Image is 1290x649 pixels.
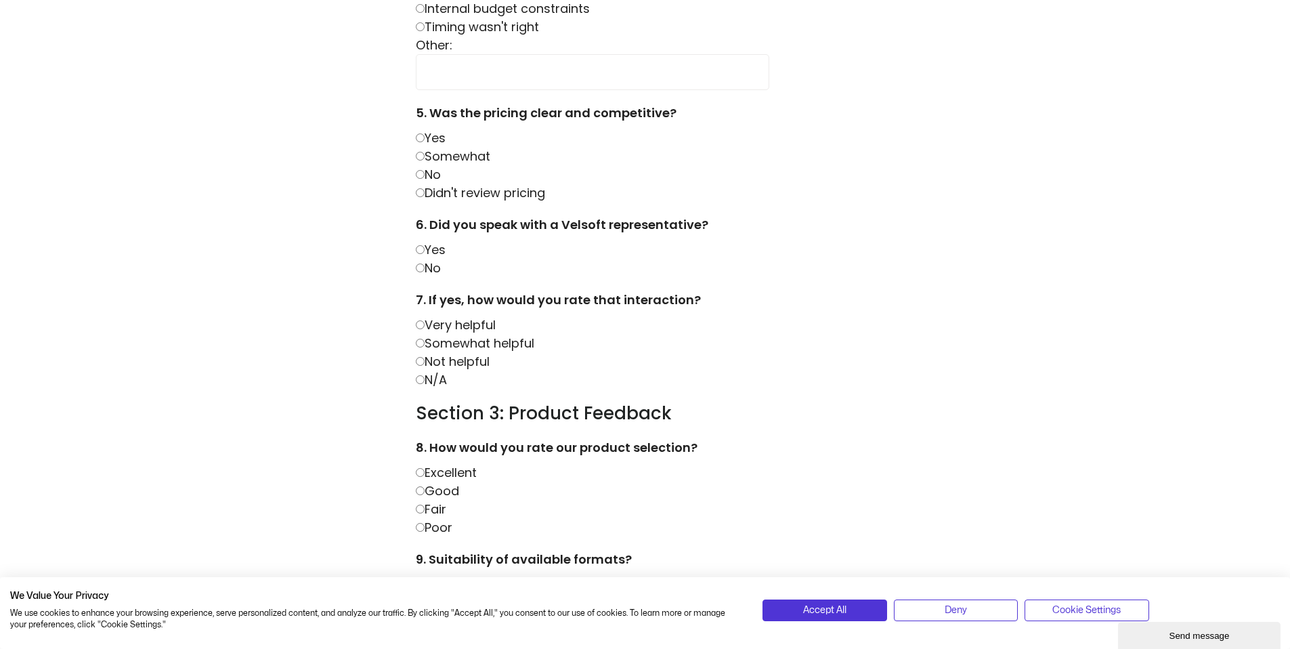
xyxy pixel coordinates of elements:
span: Cookie Settings [1052,603,1121,618]
input: Poor [416,523,425,532]
input: Excellent [416,468,425,477]
label: Somewhat helpful [416,335,534,352]
label: Not helpful [416,353,490,370]
label: Poor [416,519,452,536]
label: No [416,166,441,183]
label: Fair [416,501,446,518]
label: Didn't review pricing [416,184,545,201]
span: Accept All [803,603,846,618]
input: Timing wasn't right [416,22,425,31]
iframe: chat widget [1118,619,1283,649]
label: Good [416,482,459,499]
p: We use cookies to enhance your browsing experience, serve personalized content, and analyze our t... [10,608,742,631]
label: 9. Suitability of available formats? [416,550,875,575]
input: Internal budget constraints [416,4,425,13]
h2: We Value Your Privacy [10,590,742,602]
input: No [416,170,425,179]
label: Excellent [416,464,477,481]
label: 5. Was the pricing clear and competitive? [416,104,875,129]
label: Somewhat [416,148,490,165]
input: Good [416,486,425,495]
label: Yes [416,129,446,146]
label: Yes [416,241,446,258]
label: Timing wasn't right [416,18,539,35]
label: No [416,259,441,276]
button: Accept all cookies [762,600,886,621]
input: No [416,264,425,272]
input: Somewhat helpful [416,339,425,348]
label: Other: [416,37,452,54]
label: N/A [416,371,447,388]
input: N/A [416,375,425,384]
button: Adjust cookie preferences [1025,600,1148,621]
label: 7. If yes, how would you rate that interaction? [416,291,875,316]
label: 6. Did you speak with a Velsoft representative? [416,215,875,240]
h3: Section 3: Product Feedback [416,402,875,425]
input: Not helpful [416,357,425,366]
input: Didn't review pricing [416,188,425,197]
input: Yes [416,245,425,254]
span: Deny [945,603,967,618]
label: Very helpful [416,316,496,333]
input: Somewhat [416,152,425,161]
input: Fair [416,505,425,514]
input: Very helpful [416,320,425,329]
button: Deny all cookies [894,600,1018,621]
input: Yes [416,133,425,142]
label: 8. How would you rate our product selection? [416,438,875,463]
